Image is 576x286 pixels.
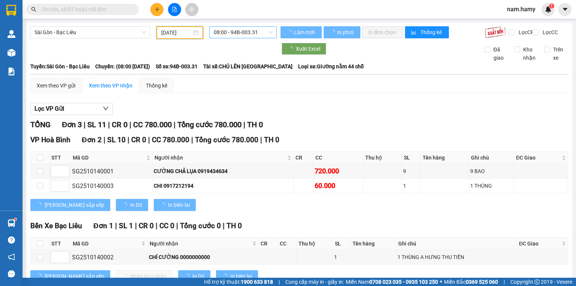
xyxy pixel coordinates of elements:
td: SG2510140002 [71,250,148,265]
div: 9 [403,167,419,175]
button: aim [185,3,198,16]
span: Mã GD [73,239,140,248]
input: 13/10/2025 [161,29,191,37]
span: Kho nhận [520,45,538,62]
span: In biên lai [230,272,252,280]
div: SG2510140002 [72,253,146,262]
th: STT [49,152,71,164]
span: | [84,120,85,129]
span: | [223,221,225,230]
button: [PERSON_NAME] sắp xếp [30,270,110,282]
span: Hỗ trợ kỹ thuật: [204,278,273,286]
span: CR 0 [139,221,154,230]
button: bar-chartThống kê [405,26,449,38]
div: 1 THÙNG [470,182,513,190]
th: Tên hàng [421,152,469,164]
button: In phơi [324,26,360,38]
div: 720.000 [315,166,362,176]
div: 60.000 [315,181,362,191]
span: Làm mới [294,28,316,36]
div: CHI 0917212194 [154,182,292,190]
span: In DS [130,201,142,209]
span: Thống kê [420,28,443,36]
span: TH 0 [264,135,279,144]
button: [PERSON_NAME] sắp xếp [30,199,110,211]
span: loading [36,202,45,208]
span: phone [43,27,49,33]
div: SG2510140003 [72,181,151,191]
span: | [176,221,178,230]
th: Thu hộ [363,152,402,164]
span: Miền Nam [346,278,438,286]
button: In DS [178,270,210,282]
span: | [156,221,157,230]
span: aim [189,7,194,12]
span: copyright [534,279,540,284]
span: CR 0 [131,135,146,144]
span: | [135,221,137,230]
span: ĐC Giao [519,239,560,248]
span: plus [154,7,160,12]
div: SG2510140001 [72,167,151,176]
span: CC 780.000 [152,135,189,144]
img: solution-icon [7,68,15,75]
span: Loại xe: Giường nằm 44 chỗ [298,62,364,71]
th: Tên hàng [351,238,396,250]
span: TỔNG [30,120,51,129]
button: caret-down [558,3,571,16]
span: notification [8,253,15,260]
span: loading [36,274,45,279]
th: STT [49,238,71,250]
th: Thu hộ [297,238,333,250]
span: loading [222,274,230,279]
span: question-circle [8,236,15,244]
span: Miền Bắc [444,278,498,286]
span: message [8,270,15,277]
button: In đơn chọn [362,26,403,38]
span: down [103,105,109,111]
span: loading [184,274,192,279]
span: ⚪️ [440,280,442,283]
span: | [127,135,129,144]
span: TH 0 [247,120,263,129]
span: Đơn 3 [62,120,82,129]
span: Bến Xe Bạc Liêu [30,221,82,230]
span: | [191,135,193,144]
b: GỬI : Bến Xe Bạc Liêu [3,47,104,59]
span: Tổng cước 0 [180,221,221,230]
div: Xem theo VP gửi [37,81,75,90]
span: Lọc CR [516,28,535,36]
button: In biên lai [216,270,258,282]
img: warehouse-icon [7,219,15,227]
span: environment [43,18,49,24]
button: plus [150,3,163,16]
li: 995 [PERSON_NAME] [3,17,143,26]
button: In biên lai [154,199,196,211]
th: Ghi chú [469,152,514,164]
button: Xuất Excel [282,43,326,55]
button: Làm mới [280,26,322,38]
div: 9 BAO [470,167,513,175]
span: Người nhận [154,154,286,162]
span: loading [288,46,296,51]
span: file-add [172,7,177,12]
span: loading [122,202,130,208]
td: SG2510140001 [71,164,153,179]
span: | [129,120,131,129]
span: Xuất Excel [296,45,320,53]
span: CR 0 [112,120,127,129]
img: logo-vxr [6,5,16,16]
li: 0946 508 595 [3,26,143,35]
span: | [148,135,150,144]
span: | [243,120,245,129]
span: Lọc CC [540,28,559,36]
th: CC [313,152,363,164]
span: Sài Gòn - Bạc Liêu [34,27,146,38]
div: 1 [334,253,349,261]
b: Tuyến: Sài Gòn - Bạc Liêu [30,63,90,69]
span: Người nhận [150,239,251,248]
sup: 1 [14,218,16,220]
span: Cung cấp máy in - giấy in: [285,278,344,286]
span: ĐC Giao [516,154,560,162]
strong: 1900 633 818 [241,279,273,285]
